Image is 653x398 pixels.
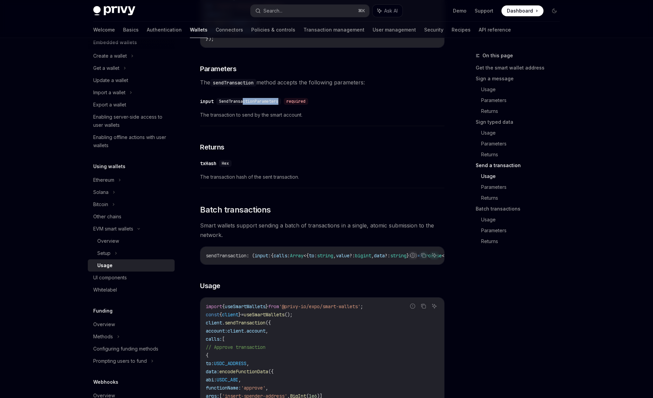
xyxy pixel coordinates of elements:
div: Enabling offline actions with user wallets [93,133,171,150]
span: , [265,385,268,391]
div: Get a wallet [93,64,119,72]
span: [ [222,336,225,342]
a: UI components [88,272,175,284]
a: Security [424,22,443,38]
span: } [265,303,268,310]
span: 'approve' [241,385,265,391]
div: Other chains [93,213,121,221]
div: Setup [97,249,111,257]
div: Export a wallet [93,101,126,109]
button: Ask AI [430,251,439,260]
span: account [246,328,265,334]
span: Usage [200,281,220,291]
code: sendTransaction [210,79,256,86]
img: dark logo [93,6,135,16]
a: Returns [481,236,565,247]
span: Batch transactions [200,204,271,215]
span: USDC_ABI [217,377,238,383]
span: The method accepts the following parameters: [200,78,444,87]
div: Overview [93,320,115,329]
div: Import a wallet [93,88,125,97]
span: The transaction to send by the smart account. [200,111,444,119]
span: , [246,360,249,366]
span: <{ [303,253,309,259]
div: txHash [200,160,216,167]
div: required [284,98,308,105]
a: Send a transaction [476,160,565,171]
span: ⌘ K [358,8,365,14]
span: ?: [385,253,390,259]
span: data: [206,369,219,375]
span: USDC_ADDRESS [214,360,246,366]
a: User management [373,22,416,38]
span: , [333,253,336,259]
a: Whitelabel [88,284,175,296]
div: Update a wallet [93,76,128,84]
a: Connectors [216,22,243,38]
span: ({ [265,320,271,326]
span: SendTransactionParameters [219,99,278,104]
span: { [271,253,274,259]
a: Batch transactions [476,203,565,214]
span: : [287,253,290,259]
a: Usage [481,171,565,182]
span: useSmartWallets [225,303,265,310]
button: Toggle dark mode [549,5,560,16]
a: Basics [123,22,139,38]
div: input [200,98,214,105]
span: Parameters [200,64,236,74]
span: }>}) [407,253,417,259]
h5: Using wallets [93,162,125,171]
a: Sign typed data [476,117,565,127]
span: = [241,312,244,318]
a: Get the smart wallet address [476,62,565,73]
span: , [371,253,374,259]
span: string [317,253,333,259]
span: < [442,253,444,259]
span: Dashboard [507,7,533,14]
a: Support [475,7,493,14]
div: Configuring funding methods [93,345,158,353]
button: Report incorrect code [408,251,417,260]
span: to [309,253,314,259]
a: API reference [479,22,511,38]
span: // Approve transaction [206,344,265,350]
span: value [336,253,350,259]
a: Demo [453,7,467,14]
a: Parameters [481,225,565,236]
span: ({ [268,369,274,375]
span: . [244,328,246,334]
h5: Funding [93,307,113,315]
span: Ask AI [384,7,398,14]
div: Prompting users to fund [93,357,147,365]
a: Recipes [452,22,471,38]
div: Methods [93,333,113,341]
span: account: [206,328,227,334]
div: Bitcoin [93,200,108,208]
span: The transaction hash of the sent transaction. [200,173,444,181]
div: Overview [97,237,119,245]
span: , [238,377,241,383]
a: Authentication [147,22,182,38]
span: sendTransaction [225,320,265,326]
span: Smart wallets support sending a batch of transactions in a single, atomic submission to the network. [200,221,444,240]
span: to: [206,360,214,366]
span: client [227,328,244,334]
a: Policies & controls [251,22,295,38]
span: calls [274,253,287,259]
a: Welcome [93,22,115,38]
a: Configuring funding methods [88,343,175,355]
span: client [222,312,238,318]
span: } [238,312,241,318]
span: => [417,253,423,259]
span: (); [284,312,293,318]
a: Overview [88,318,175,331]
div: Solana [93,188,108,196]
span: On this page [482,52,513,60]
span: from [268,303,279,310]
button: Search...⌘K [251,5,369,17]
span: { [206,352,209,358]
a: Parameters [481,182,565,193]
a: Usage [88,259,175,272]
span: }); [206,36,214,42]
